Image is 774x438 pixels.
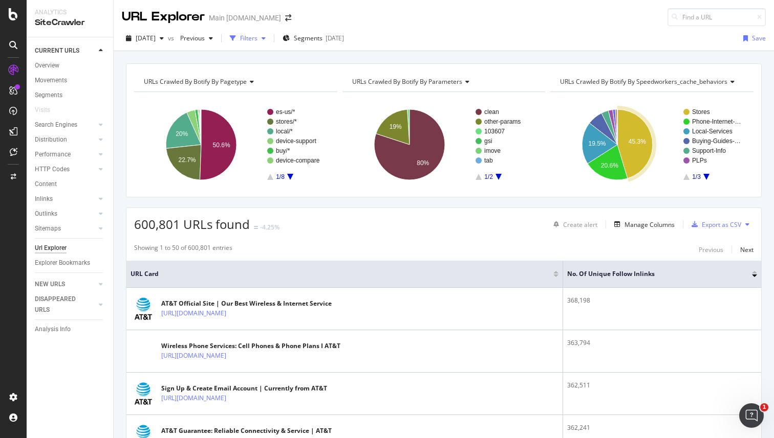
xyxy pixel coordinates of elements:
[35,194,96,204] a: Inlinks
[209,13,281,23] div: Main [DOMAIN_NAME]
[484,128,505,135] text: 103607
[134,100,337,189] svg: A chart.
[550,100,754,189] div: A chart.
[136,34,156,42] span: 2025 Aug. 31st
[276,128,293,135] text: local/*
[131,269,551,279] span: URL Card
[35,279,96,290] a: NEW URLS
[35,194,53,204] div: Inlinks
[260,223,279,232] div: -4.25%
[122,8,205,26] div: URL Explorer
[484,108,499,116] text: clean
[35,324,106,335] a: Analysis Info
[563,220,597,229] div: Create alert
[35,90,106,101] a: Segments
[161,308,226,318] a: [URL][DOMAIN_NAME]
[142,74,328,90] h4: URLs Crawled By Botify By pagetype
[35,324,71,335] div: Analysis Info
[625,220,675,229] div: Manage Columns
[35,75,106,86] a: Movements
[278,30,348,47] button: Segments[DATE]
[352,77,462,86] span: URLs Crawled By Botify By parameters
[692,147,726,154] text: Support-Info
[35,105,50,116] div: Visits
[213,142,230,149] text: 50.6%
[699,245,723,254] div: Previous
[176,130,188,137] text: 20%
[558,74,744,90] h4: URLs Crawled By Botify By speedworkers_cache_behaviors
[692,173,701,180] text: 1/3
[35,179,106,190] a: Content
[35,105,60,116] a: Visits
[567,269,737,279] span: No. of Unique Follow Inlinks
[549,216,597,233] button: Create alert
[740,245,754,254] div: Next
[692,128,733,135] text: Local-Services
[35,294,96,315] a: DISAPPEARED URLS
[276,137,316,145] text: device-support
[35,8,105,17] div: Analytics
[276,118,297,125] text: stores/*
[254,226,258,229] img: Equal
[134,243,232,256] div: Showing 1 to 50 of 600,801 entries
[601,162,618,169] text: 20.6%
[692,108,710,116] text: Stores
[131,381,156,406] img: main image
[342,100,546,189] svg: A chart.
[35,90,62,101] div: Segments
[176,30,217,47] button: Previous
[739,403,764,428] iframe: Intercom live chat
[35,75,67,86] div: Movements
[389,123,401,130] text: 19%
[484,157,493,164] text: tab
[350,74,536,90] h4: URLs Crawled By Botify By parameters
[161,426,332,435] div: AT&T Guarantee: Reliable Connectivity & Service | AT&T
[484,118,521,125] text: other-params
[760,403,768,411] span: 1
[35,149,96,160] a: Performance
[567,338,757,348] div: 363,794
[240,34,257,42] div: Filters
[567,381,757,390] div: 362,511
[276,157,320,164] text: device-compare
[629,138,646,145] text: 45.3%
[687,216,741,233] button: Export as CSV
[35,134,67,145] div: Distribution
[294,34,322,42] span: Segments
[417,159,429,167] text: 80%
[484,173,493,180] text: 1/2
[35,17,105,29] div: SiteCrawler
[35,209,57,219] div: Outlinks
[178,156,196,164] text: 22.7%
[699,243,723,256] button: Previous
[740,243,754,256] button: Next
[161,384,327,393] div: Sign Up & Create Email Account | Currently from AT&T
[35,223,96,234] a: Sitemaps
[35,134,96,145] a: Distribution
[484,137,492,145] text: gsi
[35,45,79,56] div: CURRENT URLS
[35,209,96,219] a: Outlinks
[692,118,741,125] text: Phone-Internet-…
[35,279,65,290] div: NEW URLS
[276,147,290,154] text: buy/*
[484,147,501,154] text: imove
[326,34,344,42] div: [DATE]
[134,216,250,233] span: 600,801 URLs found
[35,149,71,160] div: Performance
[35,258,90,268] div: Explorer Bookmarks
[131,296,156,321] img: main image
[276,173,285,180] text: 1/8
[35,60,59,71] div: Overview
[35,243,106,253] a: Url Explorer
[276,108,295,116] text: es-us/*
[35,223,61,234] div: Sitemaps
[589,140,606,147] text: 19.5%
[752,34,766,42] div: Save
[144,77,247,86] span: URLs Crawled By Botify By pagetype
[739,30,766,47] button: Save
[161,393,226,403] a: [URL][DOMAIN_NAME]
[226,30,270,47] button: Filters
